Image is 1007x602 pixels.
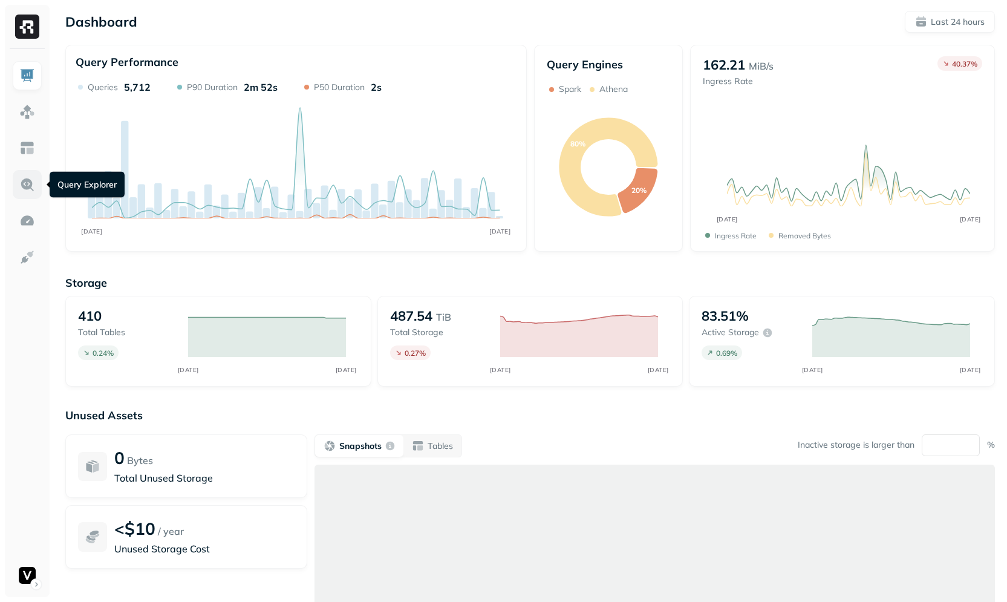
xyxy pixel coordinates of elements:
img: Assets [19,104,35,120]
p: Query Performance [76,55,178,69]
p: Ingress Rate [703,76,774,87]
img: Ryft [15,15,39,39]
p: P50 Duration [314,82,365,93]
tspan: [DATE] [959,366,980,374]
text: 80% [570,139,585,148]
tspan: [DATE] [489,366,510,374]
p: 40.37 % [952,59,977,68]
p: / year [158,524,184,538]
p: Bytes [127,453,153,468]
tspan: [DATE] [489,227,510,235]
tspan: [DATE] [178,366,199,374]
p: Queries [88,82,118,93]
tspan: [DATE] [716,215,737,223]
p: 0.24 % [93,348,114,358]
p: Total storage [390,327,488,338]
tspan: [DATE] [647,366,668,374]
p: 0.69 % [716,348,737,358]
p: Tables [428,440,453,452]
p: Last 24 hours [931,16,985,28]
p: MiB/s [749,59,774,73]
p: Ingress Rate [715,231,757,240]
p: Unused Storage Cost [114,541,295,556]
p: 2m 52s [244,81,278,93]
p: 162.21 [703,56,745,73]
p: P90 Duration [187,82,238,93]
p: Removed bytes [778,231,831,240]
p: Unused Assets [65,408,995,422]
tspan: [DATE] [81,227,102,235]
img: Voodoo [19,567,36,584]
p: 0 [114,447,125,468]
img: Query Explorer [19,177,35,192]
p: Active storage [702,327,759,338]
p: Total Unused Storage [114,471,295,485]
img: Dashboard [19,68,35,83]
tspan: [DATE] [336,366,357,374]
p: Total tables [78,327,176,338]
p: Dashboard [65,13,137,30]
img: Asset Explorer [19,140,35,156]
p: Athena [599,83,628,95]
p: <$10 [114,518,155,539]
p: 83.51% [702,307,749,324]
p: 2s [371,81,382,93]
p: % [987,439,995,451]
img: Optimization [19,213,35,229]
p: Inactive storage is larger than [798,439,914,451]
div: Query Explorer [50,172,125,198]
p: Storage [65,276,995,290]
img: Integrations [19,249,35,265]
p: 5,712 [124,81,151,93]
p: Query Engines [547,57,670,71]
p: Spark [559,83,581,95]
p: Snapshots [339,440,382,452]
button: Last 24 hours [905,11,995,33]
p: 487.54 [390,307,432,324]
text: 20% [631,186,647,195]
p: 410 [78,307,102,324]
tspan: [DATE] [801,366,823,374]
p: 0.27 % [405,348,426,358]
p: TiB [436,310,451,324]
tspan: [DATE] [959,215,980,223]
